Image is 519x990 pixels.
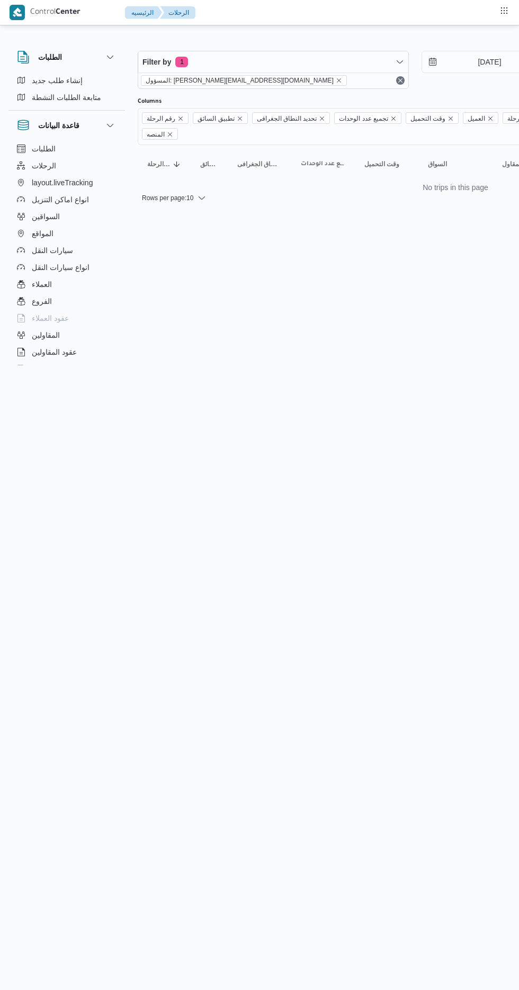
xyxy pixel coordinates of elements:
button: العملاء [13,276,121,293]
span: تطبيق السائق [193,112,247,124]
span: المنصه [142,128,178,140]
span: تجميع عدد الوحدات [301,160,345,168]
button: المواقع [13,225,121,242]
button: المقاولين [13,327,121,344]
button: Remove [394,74,407,87]
button: رقم الرحلةSorted in descending order [143,156,185,173]
button: اجهزة التليفون [13,361,121,377]
span: العملاء [32,278,52,291]
img: X8yXhbKr1z7QwAAAABJRU5ErkJggg== [10,5,25,20]
button: عقود العملاء [13,310,121,327]
span: سيارات النقل [32,244,73,257]
button: الرحلات [13,157,121,174]
svg: Sorted in descending order [173,160,181,168]
span: انواع اماكن التنزيل [32,193,89,206]
span: تحديد النطاق الجغرافى [237,160,282,168]
button: وقت التحميل [360,156,413,173]
span: تطبيق السائق [200,160,218,168]
span: العميل [463,112,498,124]
button: Remove رقم الرحلة from selection in this group [177,115,184,122]
span: رقم الرحلة [147,113,175,124]
span: تجميع عدد الوحدات [339,113,388,124]
span: إنشاء طلب جديد [32,74,83,87]
span: وقت التحميل [410,113,445,124]
span: المسؤول: [PERSON_NAME][EMAIL_ADDRESS][DOMAIN_NAME] [146,76,334,85]
span: السواقين [32,210,60,223]
button: remove selected entity [336,77,342,84]
button: Remove تجميع عدد الوحدات from selection in this group [390,115,397,122]
span: Rows per page : 10 [142,192,193,204]
span: رقم الرحلة [142,112,189,124]
button: إنشاء طلب جديد [13,72,121,89]
button: Remove وقت التحميل from selection in this group [448,115,454,122]
button: Remove العميل from selection in this group [487,115,494,122]
span: المنصه [147,129,165,140]
button: Filter by1 active filters [138,51,408,73]
button: السواقين [13,208,121,225]
span: وقت التحميل [364,160,399,168]
h3: الطلبات [38,51,62,64]
button: Remove المنصه from selection in this group [167,131,173,138]
span: السواق [428,160,447,168]
span: 1 active filters [175,57,188,67]
span: العميل [468,113,485,124]
span: عقود المقاولين [32,346,77,358]
span: Filter by [142,56,171,68]
span: تحديد النطاق الجغرافى [252,112,330,124]
button: انواع سيارات النقل [13,259,121,276]
button: سيارات النقل [13,242,121,259]
button: انواع اماكن التنزيل [13,191,121,208]
span: عقود العملاء [32,312,69,325]
span: اجهزة التليفون [32,363,76,375]
h3: قاعدة البيانات [38,119,79,132]
button: الفروع [13,293,121,310]
span: الفروع [32,295,52,308]
button: تحديد النطاق الجغرافى [233,156,286,173]
button: متابعة الطلبات النشطة [13,89,121,106]
button: Remove تطبيق السائق from selection in this group [237,115,243,122]
button: قاعدة البيانات [17,119,117,132]
span: الرحلات [32,159,56,172]
button: layout.liveTracking [13,174,121,191]
button: الرحلات [160,6,195,19]
span: تطبيق السائق [198,113,234,124]
div: قاعدة البيانات [8,140,125,370]
button: تطبيق السائق [196,156,222,173]
span: تحديد النطاق الجغرافى [257,113,317,124]
button: الطلبات [17,51,117,64]
label: Columns [138,97,162,106]
button: الطلبات [13,140,121,157]
span: وقت التحميل [406,112,459,124]
span: تجميع عدد الوحدات [334,112,401,124]
div: الطلبات [8,72,125,110]
span: المقاولين [32,329,60,341]
span: انواع سيارات النقل [32,261,90,274]
button: Rows per page:10 [138,192,210,204]
span: المسؤول: mohamed.zaki@illa.com.eg [141,75,347,86]
button: السواق [424,156,487,173]
span: رقم الرحلة; Sorted in descending order [147,160,171,168]
button: Remove تحديد النطاق الجغرافى from selection in this group [319,115,325,122]
button: عقود المقاولين [13,344,121,361]
span: المواقع [32,227,53,240]
button: الرئيسيه [125,6,162,19]
span: الطلبات [32,142,56,155]
b: Center [56,8,80,17]
span: متابعة الطلبات النشطة [32,91,101,104]
span: layout.liveTracking [32,176,93,189]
